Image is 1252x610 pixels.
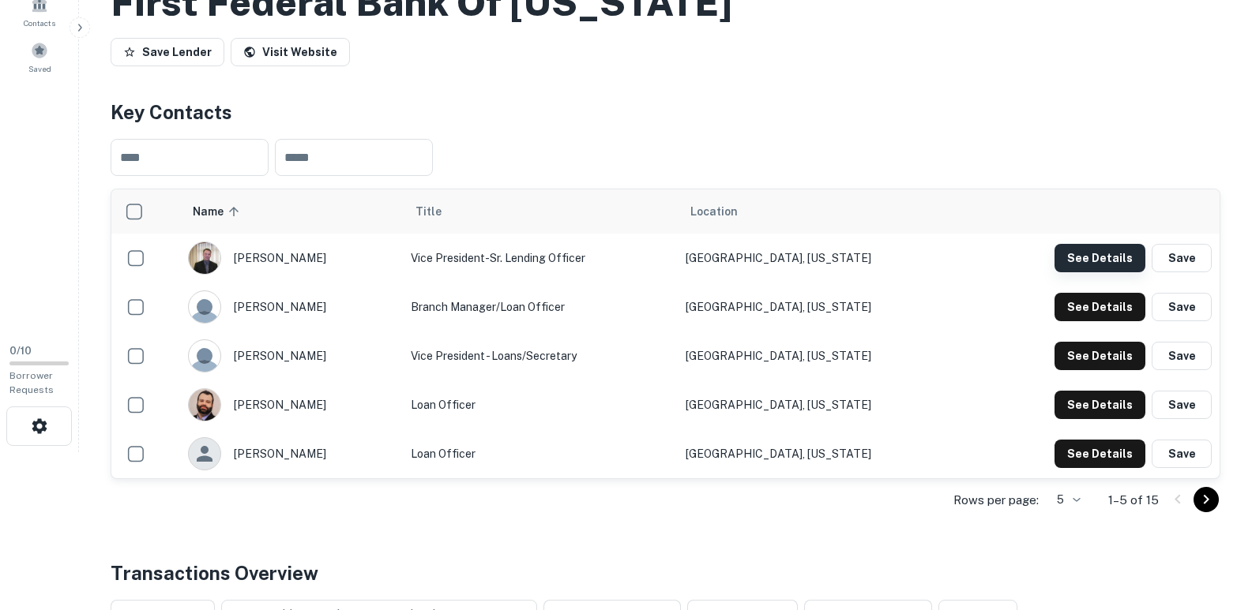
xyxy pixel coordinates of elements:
td: [GEOGRAPHIC_DATA], [US_STATE] [678,331,969,380]
p: Rows per page: [953,491,1039,510]
span: Location [690,202,738,221]
span: Contacts [24,17,55,29]
a: Saved [5,36,74,78]
span: 0 / 10 [9,345,32,357]
h4: Transactions Overview [111,559,318,587]
td: Vice President-Sr. Lending Officer [403,234,679,283]
button: Save [1152,342,1212,370]
div: [PERSON_NAME] [188,437,395,470]
span: Name [193,202,244,221]
p: 1–5 of 15 [1108,491,1159,510]
td: [GEOGRAPHIC_DATA], [US_STATE] [678,283,969,331]
button: See Details [1055,244,1145,272]
span: Title [415,202,462,221]
div: [PERSON_NAME] [188,339,395,372]
td: Loan Officer [403,429,679,478]
td: [GEOGRAPHIC_DATA], [US_STATE] [678,429,969,478]
button: See Details [1055,342,1145,370]
button: Save [1152,440,1212,468]
button: See Details [1055,391,1145,419]
th: Location [678,189,969,234]
td: Vice President - Loans/Secretary [403,331,679,380]
img: 1516800788206 [189,242,220,274]
h4: Key Contacts [111,98,1220,126]
td: Branch Manager/Loan Officer [403,283,679,331]
button: Save [1152,244,1212,272]
div: [PERSON_NAME] [188,290,395,324]
a: Visit Website [231,38,350,66]
div: [PERSON_NAME] [188,388,395,421]
th: Name [180,189,403,234]
td: Loan Officer [403,380,679,429]
img: 9c8pery4andzj6ohjkjp54ma2 [189,340,220,372]
button: Save [1152,391,1212,419]
button: See Details [1055,440,1145,468]
td: [GEOGRAPHIC_DATA], [US_STATE] [678,380,969,429]
span: Saved [28,62,51,75]
th: Title [403,189,679,234]
td: [GEOGRAPHIC_DATA], [US_STATE] [678,234,969,283]
iframe: Chat Widget [1173,484,1252,559]
span: Borrower Requests [9,370,54,395]
div: scrollable content [111,189,1220,478]
button: See Details [1055,293,1145,321]
button: Save [1152,293,1212,321]
div: [PERSON_NAME] [188,241,395,275]
img: 1601901754233 [189,389,220,421]
div: 5 [1045,488,1083,511]
button: Save Lender [111,38,224,66]
img: 9c8pery4andzj6ohjkjp54ma2 [189,291,220,323]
